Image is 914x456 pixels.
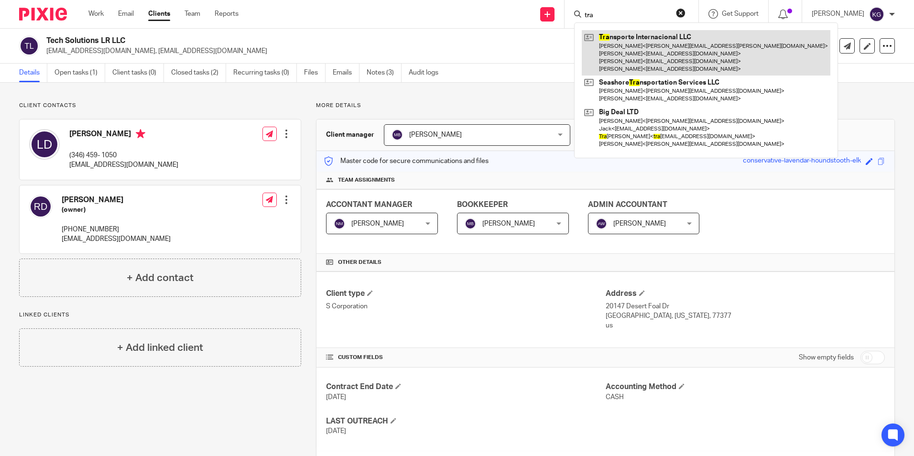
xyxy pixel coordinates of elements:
[316,102,895,109] p: More details
[127,271,194,285] h4: + Add contact
[457,201,508,208] span: BOOKKEEPER
[606,382,885,392] h4: Accounting Method
[606,321,885,330] p: us
[799,353,854,362] label: Show empty fields
[596,218,607,229] img: svg%3E
[46,46,765,56] p: [EMAIL_ADDRESS][DOMAIN_NAME], [EMAIL_ADDRESS][DOMAIN_NAME]
[584,11,670,20] input: Search
[19,311,301,319] p: Linked clients
[606,289,885,299] h4: Address
[869,7,884,22] img: svg%3E
[606,311,885,321] p: [GEOGRAPHIC_DATA], [US_STATE], 77377
[117,340,203,355] h4: + Add linked client
[54,64,105,82] a: Open tasks (1)
[333,64,359,82] a: Emails
[304,64,326,82] a: Files
[171,64,226,82] a: Closed tasks (2)
[588,201,667,208] span: ADMIN ACCOUNTANT
[326,394,346,401] span: [DATE]
[326,428,346,434] span: [DATE]
[88,9,104,19] a: Work
[19,8,67,21] img: Pixie
[367,64,402,82] a: Notes (3)
[812,9,864,19] p: [PERSON_NAME]
[148,9,170,19] a: Clients
[215,9,239,19] a: Reports
[62,195,171,205] h4: [PERSON_NAME]
[743,156,861,167] div: conservative-lavendar-houndstooth-elk
[722,11,759,17] span: Get Support
[338,259,381,266] span: Other details
[233,64,297,82] a: Recurring tasks (0)
[112,64,164,82] a: Client tasks (0)
[62,205,171,215] h5: (owner)
[69,160,178,170] p: [EMAIL_ADDRESS][DOMAIN_NAME]
[118,9,134,19] a: Email
[326,382,605,392] h4: Contract End Date
[62,234,171,244] p: [EMAIL_ADDRESS][DOMAIN_NAME]
[334,218,345,229] img: svg%3E
[326,302,605,311] p: S Corporation
[69,151,178,160] p: (346) 459- 1050
[62,225,171,234] p: [PHONE_NUMBER]
[606,302,885,311] p: 20147 Desert Foal Dr
[46,36,621,46] h2: Tech Solutions LR LLC
[324,156,489,166] p: Master code for secure communications and files
[19,64,47,82] a: Details
[136,129,145,139] i: Primary
[465,218,476,229] img: svg%3E
[69,129,178,141] h4: [PERSON_NAME]
[326,416,605,426] h4: LAST OUTREACH
[326,130,374,140] h3: Client manager
[29,129,60,160] img: svg%3E
[326,289,605,299] h4: Client type
[351,220,404,227] span: [PERSON_NAME]
[29,195,52,218] img: svg%3E
[613,220,666,227] span: [PERSON_NAME]
[338,176,395,184] span: Team assignments
[326,201,412,208] span: ACCONTANT MANAGER
[676,8,685,18] button: Clear
[392,129,403,141] img: svg%3E
[326,354,605,361] h4: CUSTOM FIELDS
[409,131,462,138] span: [PERSON_NAME]
[19,102,301,109] p: Client contacts
[185,9,200,19] a: Team
[482,220,535,227] span: [PERSON_NAME]
[19,36,39,56] img: svg%3E
[606,394,624,401] span: CASH
[409,64,446,82] a: Audit logs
